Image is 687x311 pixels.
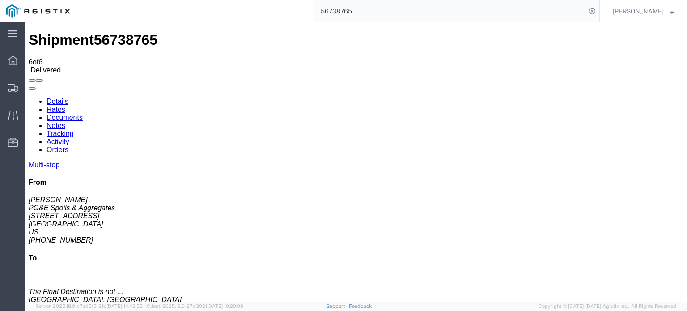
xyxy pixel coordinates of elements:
[327,303,349,309] a: Support
[6,4,70,18] img: logo
[4,249,658,290] address: The Final Destination is not ... [GEOGRAPHIC_DATA], [GEOGRAPHIC_DATA]
[207,303,243,309] span: [DATE] 10:20:09
[36,303,143,309] span: Server: 2025.18.0-c7ad5f513fb
[349,303,372,309] a: Feedback
[612,6,674,17] button: [PERSON_NAME]
[539,302,676,310] span: Copyright © [DATE]-[DATE] Agistix Inc., All Rights Reserved
[147,303,243,309] span: Client: 2025.18.0-27d3021
[25,22,687,302] iframe: FS Legacy Container
[106,303,143,309] span: [DATE] 14:43:55
[314,0,586,22] input: Search for shipment number, reference number
[613,6,664,16] span: Rochelle Manzoni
